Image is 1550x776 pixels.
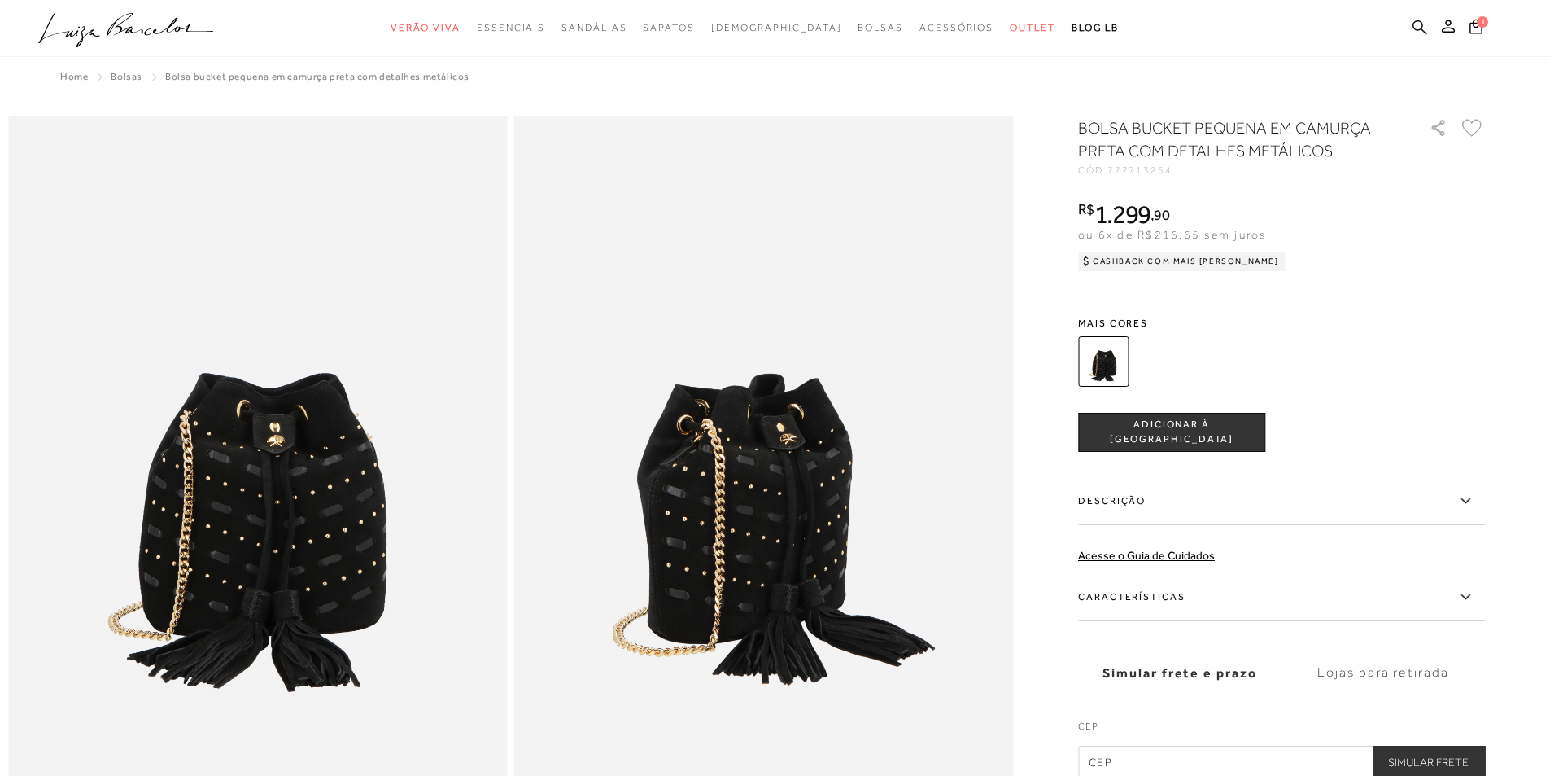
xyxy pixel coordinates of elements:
[1078,549,1215,562] a: Acesse o Guia de Cuidados
[1078,165,1404,175] div: CÓD:
[477,13,545,43] a: categoryNavScreenReaderText
[1477,16,1488,28] span: 1
[1078,719,1485,742] label: CEP
[1078,202,1094,217] i: R$
[1078,651,1281,695] label: Simular frete e prazo
[643,13,694,43] a: categoryNavScreenReaderText
[1010,13,1055,43] a: categoryNavScreenReaderText
[858,22,903,33] span: Bolsas
[1078,336,1129,387] img: BOLSA BUCKET PEQUENA EM CAMURÇA PRETA COM DETALHES METÁLICOS
[858,13,903,43] a: categoryNavScreenReaderText
[477,22,545,33] span: Essenciais
[1078,413,1265,452] button: ADICIONAR À [GEOGRAPHIC_DATA]
[1010,22,1055,33] span: Outlet
[1078,574,1485,621] label: Características
[60,71,88,82] a: Home
[1078,116,1383,162] h1: BOLSA BUCKET PEQUENA EM CAMURÇA PRETA COM DETALHES METÁLICOS
[1094,199,1151,229] span: 1.299
[1465,18,1487,40] button: 1
[165,71,469,82] span: BOLSA BUCKET PEQUENA EM CAMURÇA PRETA COM DETALHES METÁLICOS
[561,13,627,43] a: categoryNavScreenReaderText
[391,22,461,33] span: Verão Viva
[711,22,842,33] span: [DEMOGRAPHIC_DATA]
[1078,252,1286,271] div: Cashback com Mais [PERSON_NAME]
[643,22,694,33] span: Sapatos
[1078,318,1485,328] span: Mais cores
[1107,164,1172,176] span: 777713254
[111,71,142,82] a: Bolsas
[561,22,627,33] span: Sandálias
[1078,478,1485,525] label: Descrição
[1281,651,1485,695] label: Lojas para retirada
[1078,228,1266,241] span: ou 6x de R$216,65 sem juros
[919,22,993,33] span: Acessórios
[919,13,993,43] a: categoryNavScreenReaderText
[711,13,842,43] a: noSubCategoriesText
[1072,13,1119,43] a: BLOG LB
[391,13,461,43] a: categoryNavScreenReaderText
[1072,22,1119,33] span: BLOG LB
[1154,206,1169,223] span: 90
[1079,418,1264,446] span: ADICIONAR À [GEOGRAPHIC_DATA]
[1150,208,1169,222] i: ,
